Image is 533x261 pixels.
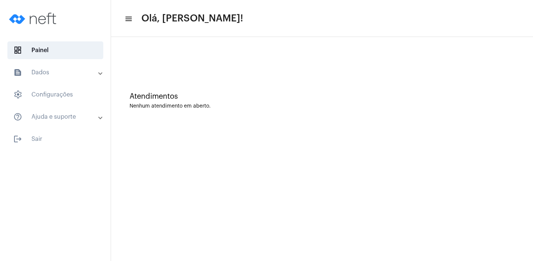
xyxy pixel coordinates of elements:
mat-icon: sidenav icon [124,14,132,23]
span: Configurações [7,86,103,104]
img: logo-neft-novo-2.png [6,4,61,33]
span: sidenav icon [13,46,22,55]
mat-icon: sidenav icon [13,68,22,77]
span: Sair [7,130,103,148]
span: sidenav icon [13,90,22,99]
div: Atendimentos [130,92,514,101]
span: Painel [7,41,103,59]
mat-panel-title: Ajuda e suporte [13,112,99,121]
div: Nenhum atendimento em aberto. [130,104,514,109]
mat-icon: sidenav icon [13,112,22,121]
span: Olá, [PERSON_NAME]! [141,13,243,24]
mat-expansion-panel-header: sidenav iconDados [4,64,111,81]
mat-icon: sidenav icon [13,135,22,143]
mat-expansion-panel-header: sidenav iconAjuda e suporte [4,108,111,126]
mat-panel-title: Dados [13,68,99,77]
